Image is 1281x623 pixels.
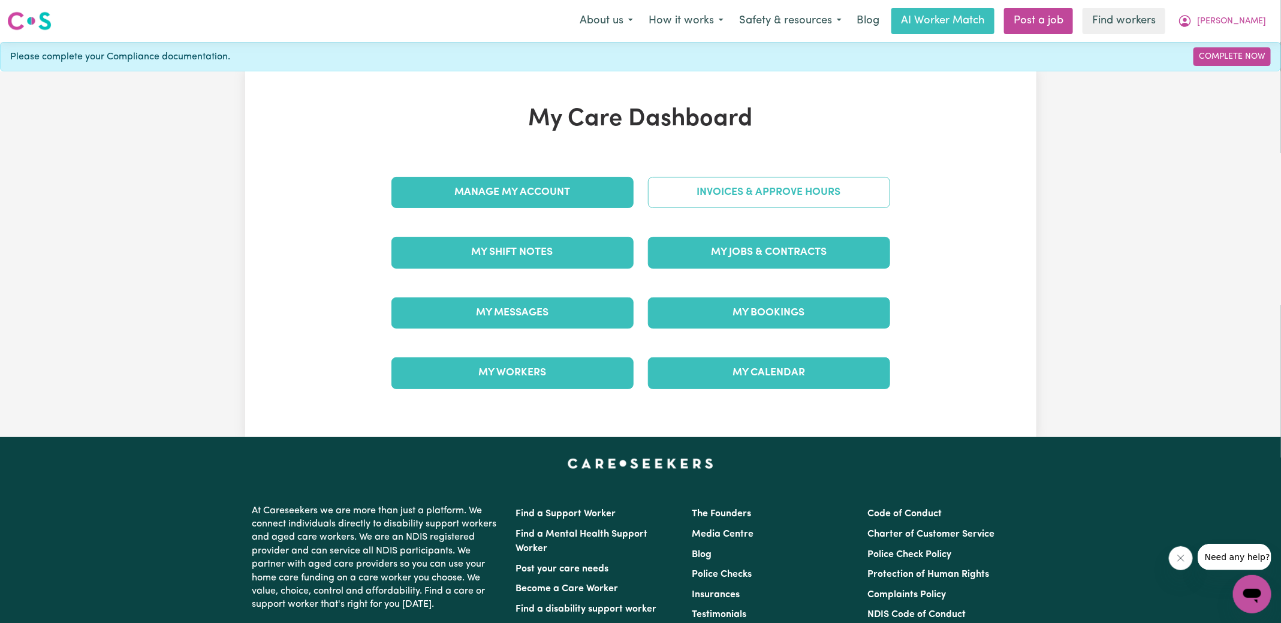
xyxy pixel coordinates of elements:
a: AI Worker Match [891,8,994,34]
a: Testimonials [692,610,746,619]
button: About us [572,8,641,34]
a: Complete Now [1193,47,1271,66]
a: Become a Care Worker [516,584,619,594]
iframe: Close message [1169,546,1193,570]
a: Insurances [692,590,740,600]
a: Find a Support Worker [516,509,616,519]
a: Find a disability support worker [516,604,657,614]
a: Blog [849,8,887,34]
h1: My Care Dashboard [384,105,897,134]
a: My Bookings [648,297,890,329]
span: Please complete your Compliance documentation. [10,50,230,64]
img: Careseekers logo [7,10,52,32]
button: How it works [641,8,731,34]
button: Safety & resources [731,8,849,34]
a: My Messages [391,297,634,329]
a: Complaints Policy [867,590,946,600]
a: My Calendar [648,357,890,389]
a: Invoices & Approve Hours [648,177,890,208]
a: Manage My Account [391,177,634,208]
a: Careseekers logo [7,7,52,35]
span: [PERSON_NAME] [1197,15,1266,28]
a: My Workers [391,357,634,389]
button: My Account [1170,8,1274,34]
a: Code of Conduct [867,509,942,519]
a: Police Check Policy [867,550,951,559]
a: Find a Mental Health Support Worker [516,529,648,553]
a: Post a job [1004,8,1073,34]
a: NDIS Code of Conduct [867,610,966,619]
p: At Careseekers we are more than just a platform. We connect individuals directly to disability su... [252,499,502,616]
a: Media Centre [692,529,753,539]
a: Post your care needs [516,564,609,574]
iframe: Message from company [1198,544,1271,570]
a: Police Checks [692,570,752,579]
a: Protection of Human Rights [867,570,989,579]
a: Blog [692,550,712,559]
a: My Jobs & Contracts [648,237,890,268]
a: The Founders [692,509,751,519]
a: Charter of Customer Service [867,529,994,539]
a: Find workers [1083,8,1165,34]
a: My Shift Notes [391,237,634,268]
a: Careseekers home page [568,459,713,468]
iframe: Button to launch messaging window [1233,575,1271,613]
